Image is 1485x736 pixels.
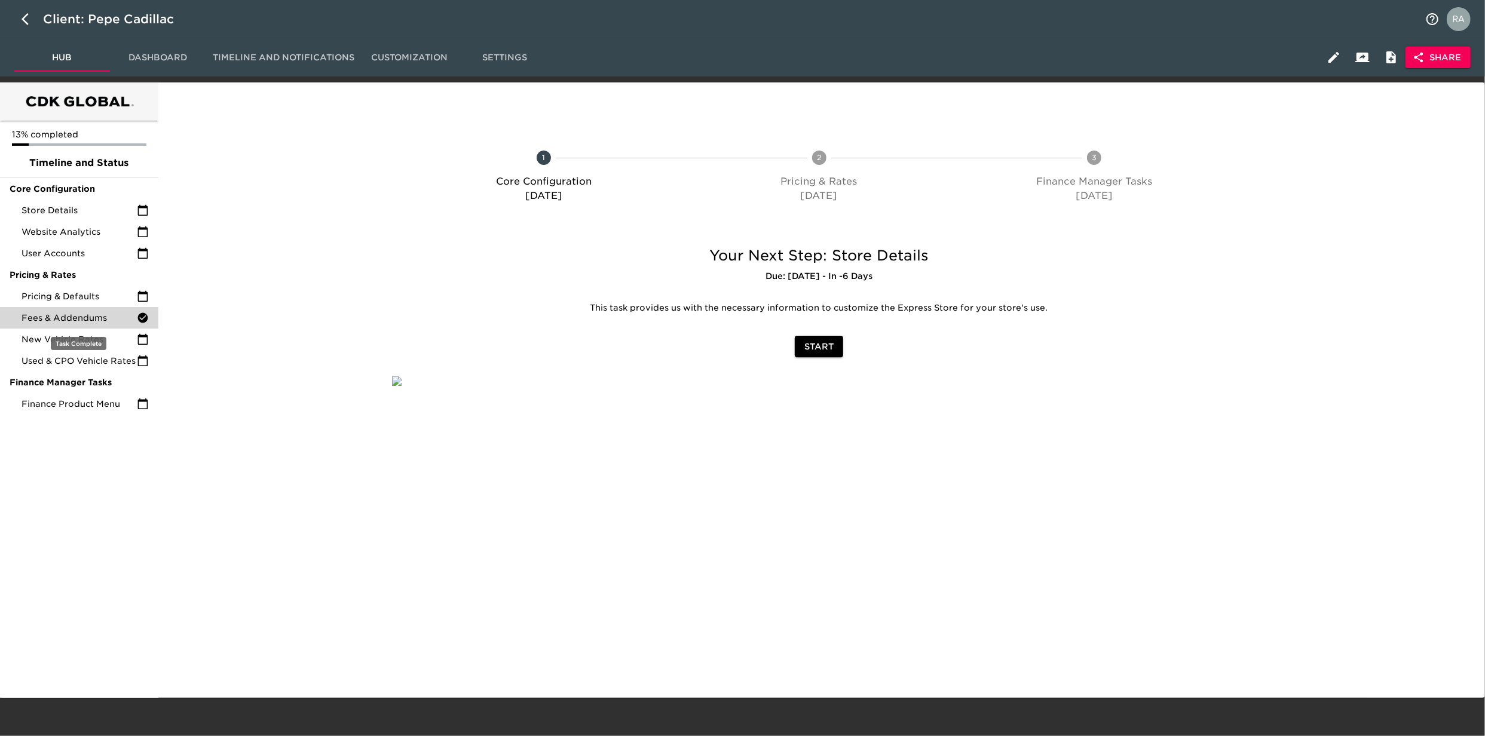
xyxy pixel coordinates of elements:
p: Finance Manager Tasks [962,174,1227,189]
p: [DATE] [411,189,677,203]
button: Client View [1348,43,1377,72]
span: Pricing & Rates [10,269,149,281]
p: Pricing & Rates [686,174,952,189]
p: [DATE] [686,189,952,203]
span: Finance Product Menu [22,398,137,410]
button: Edit Hub [1319,43,1348,72]
p: This task provides us with the necessary information to customize the Express Store for your stor... [401,302,1238,314]
span: Dashboard [117,50,198,65]
button: Start [795,336,843,358]
p: 13% completed [12,128,146,140]
text: 1 [542,153,545,162]
h6: Due: [DATE] - In -6 Days [392,270,1247,283]
span: Used & CPO Vehicle Rates [22,355,137,367]
text: 2 [817,153,822,162]
span: Timeline and Notifications [213,50,354,65]
span: Pricing & Defaults [22,290,137,302]
img: Profile [1447,7,1471,31]
button: Internal Notes and Comments [1377,43,1406,72]
span: Finance Manager Tasks [10,376,149,388]
h5: Your Next Step: Store Details [392,246,1247,265]
span: Website Analytics [22,226,137,238]
button: notifications [1418,5,1447,33]
img: qkibX1zbU72zw90W6Gan%2FTemplates%2FRjS7uaFIXtg43HUzxvoG%2F3e51d9d6-1114-4229-a5bf-f5ca567b6beb.jpg [392,376,402,386]
span: Fees & Addendums [22,312,137,324]
span: Share [1415,50,1461,65]
span: Timeline and Status [10,156,149,170]
span: Store Details [22,204,137,216]
p: Core Configuration [411,174,677,189]
span: Start [804,339,834,354]
span: Hub [22,50,103,65]
span: Core Configuration [10,183,149,195]
p: [DATE] [962,189,1227,203]
button: Share [1406,47,1471,69]
text: 3 [1092,153,1097,162]
div: Client: Pepe Cadillac [43,10,191,29]
span: Customization [369,50,450,65]
span: Settings [464,50,546,65]
span: User Accounts [22,247,137,259]
span: New Vehicle Rates [22,333,137,345]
